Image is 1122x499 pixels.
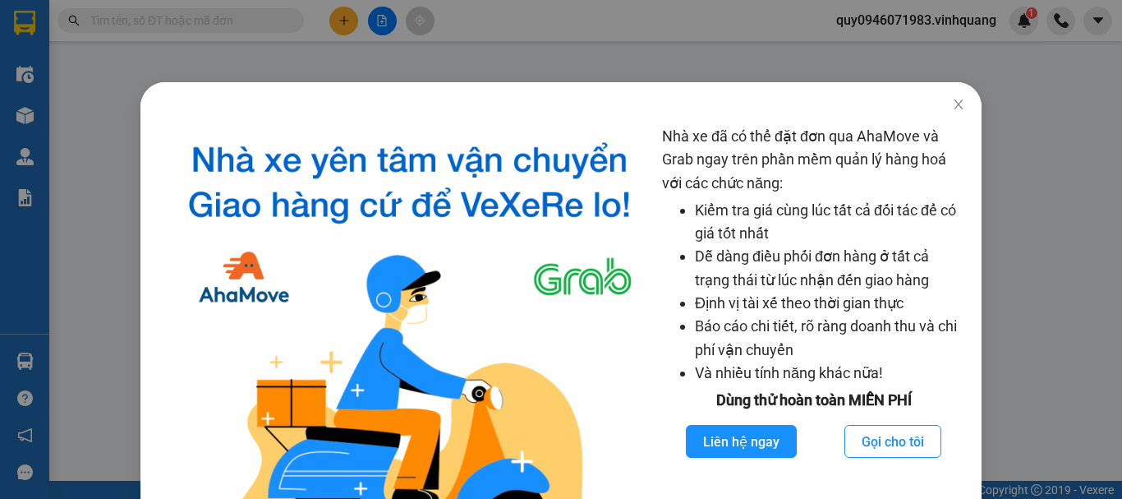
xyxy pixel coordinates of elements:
li: Kiểm tra giá cùng lúc tất cả đối tác để có giá tốt nhất [695,199,965,246]
li: Dễ dàng điều phối đơn hàng ở tất cả trạng thái từ lúc nhận đến giao hàng [695,245,965,292]
span: Gọi cho tôi [862,432,924,452]
span: Liên hệ ngay [703,432,779,452]
button: Close [936,82,982,128]
li: Và nhiều tính năng khác nữa! [695,362,965,385]
span: close [952,98,965,111]
div: Dùng thử hoàn toàn MIỄN PHÍ [662,389,965,412]
button: Gọi cho tôi [844,425,941,458]
li: Định vị tài xế theo thời gian thực [695,292,965,315]
li: Báo cáo chi tiết, rõ ràng doanh thu và chi phí vận chuyển [695,315,965,362]
button: Liên hệ ngay [686,425,797,458]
